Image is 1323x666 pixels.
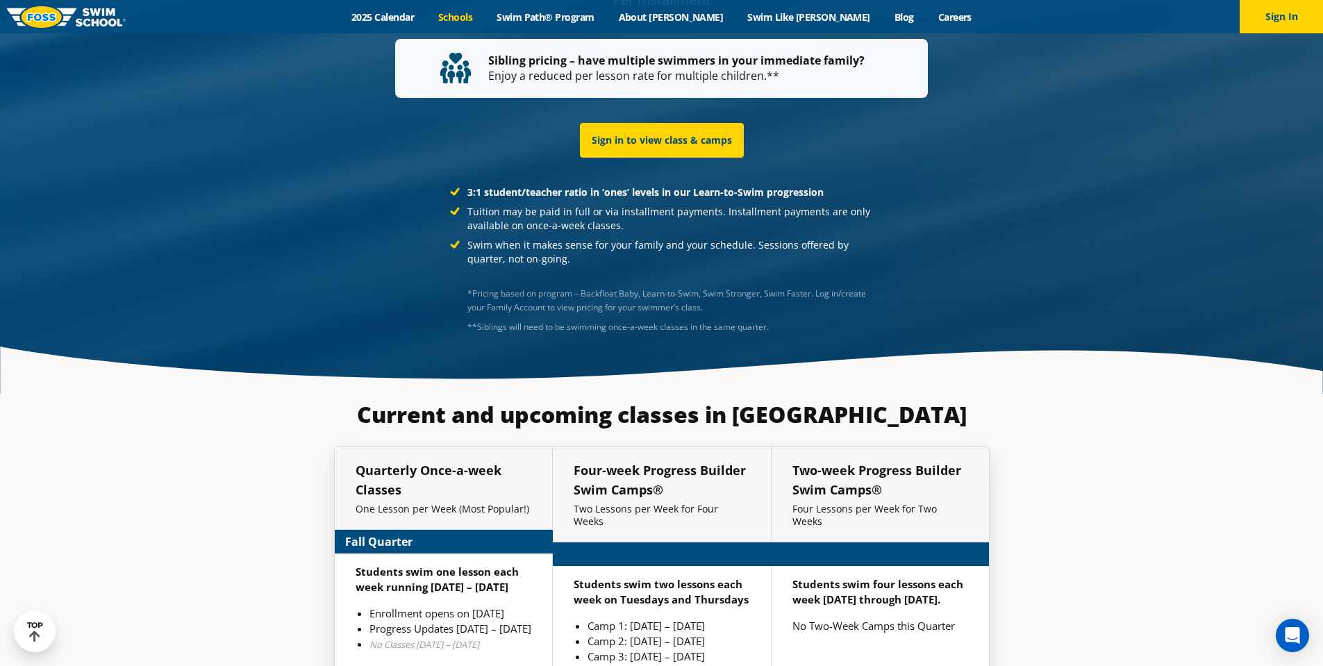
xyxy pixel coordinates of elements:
p: Enjoy a reduced per lesson rate for multiple children.** [440,53,883,84]
h5: Quarterly Once-a-week Classes [356,460,531,499]
em: No Classes [DATE] – [DATE] [369,638,479,651]
p: *Pricing based on program – Backfloat Baby, Learn-to-Swim, Swim Stronger, Swim Faster. Log in/cre... [467,287,873,315]
p: One Lesson per Week (Most Popular!) [356,503,531,515]
li: Camp 3: [DATE] – [DATE] [588,649,750,664]
h5: Two-week Progress Builder Swim Camps® [792,460,968,499]
div: Josef Severson, Rachael Blom (group direct message) [467,320,873,334]
img: FOSS Swim School Logo [7,6,126,28]
a: Careers [926,10,983,24]
p: No Two-Week Camps this Quarter [792,618,968,633]
li: Tuition may be paid in full or via installment payments. Installment payments are only available ... [450,205,873,233]
a: Schools [426,10,485,24]
li: Camp 2: [DATE] – [DATE] [588,633,750,649]
a: 2025 Calendar [340,10,426,24]
strong: Sibling pricing – have multiple swimmers in your immediate family? [488,53,865,68]
a: Sign in to view class & camps [580,123,744,158]
a: About [PERSON_NAME] [606,10,735,24]
strong: 3:1 student/teacher ratio in ‘ones’ levels in our Learn-to-Swim progression [467,185,824,199]
li: Swim when it makes sense for your family and your schedule. Sessions offered by quarter, not on-g... [450,238,873,266]
a: Blog [882,10,926,24]
strong: Students swim one lesson each week running [DATE] – [DATE] [356,565,519,594]
div: TOP [27,621,43,642]
a: Swim Path® Program [485,10,606,24]
h5: Four-week Progress Builder Swim Camps® [574,460,750,499]
strong: Fall Quarter [345,533,413,550]
li: Camp 1: [DATE] – [DATE] [588,618,750,633]
strong: Students swim two lessons each week on Tuesdays and Thursdays [574,577,749,606]
li: Enrollment opens on [DATE] [369,606,531,621]
p: Four Lessons per Week for Two Weeks [792,503,968,528]
div: **Siblings will need to be swimming once-a-week classes in the same quarter. [467,320,873,334]
p: Two Lessons per Week for Four Weeks [574,503,750,528]
div: Open Intercom Messenger [1276,619,1309,652]
strong: Students swim four lessons each week [DATE] through [DATE]. [792,577,963,606]
h3: Current and upcoming classes in [GEOGRAPHIC_DATA] [334,401,990,428]
img: tuition-family-children.svg [440,53,471,83]
a: Swim Like [PERSON_NAME] [735,10,883,24]
li: Progress Updates [DATE] – [DATE] [369,621,531,636]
